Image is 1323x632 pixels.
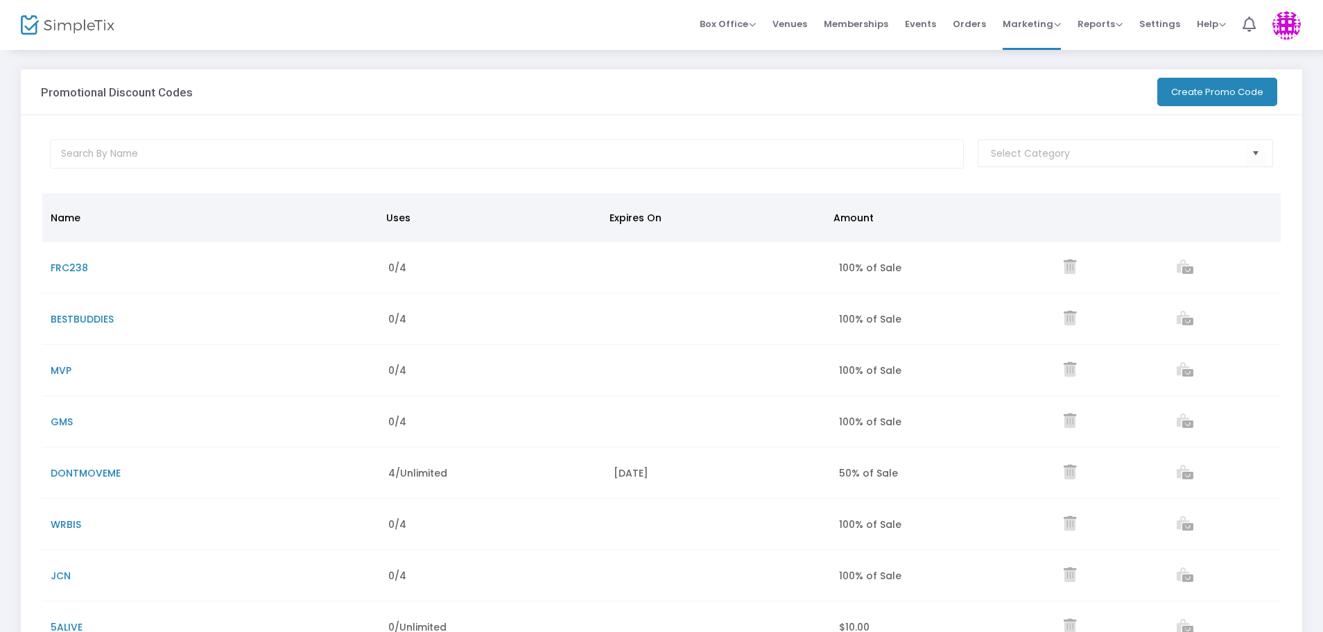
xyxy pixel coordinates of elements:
[824,6,888,42] span: Memberships
[839,261,901,275] span: 100% of Sale
[991,146,1247,161] input: Select Category
[1003,17,1061,31] span: Marketing
[614,466,822,480] div: [DATE]
[388,364,406,377] span: 0/4
[388,518,406,531] span: 0/4
[50,139,965,169] input: Search By Name
[1177,467,1193,481] a: View list of orders which used this promo code.
[609,211,661,225] span: Expires On
[388,466,447,480] span: 4/Unlimited
[51,569,71,583] span: JCN
[51,466,121,480] span: DONTMOVEME
[51,518,81,531] span: WRBIS
[839,364,901,377] span: 100% of Sale
[839,415,901,429] span: 100% of Sale
[388,261,406,275] span: 0/4
[1177,262,1193,275] a: View list of orders which used this promo code.
[839,569,901,583] span: 100% of Sale
[1078,17,1123,31] span: Reports
[1177,364,1193,378] a: View list of orders which used this promo code.
[700,17,756,31] span: Box Office
[388,312,406,326] span: 0/4
[905,6,936,42] span: Events
[1157,78,1277,106] button: Create Promo Code
[1177,518,1193,532] a: View list of orders which used this promo code.
[1177,416,1193,429] a: View list of orders which used this promo code.
[51,211,80,225] span: Name
[51,415,73,429] span: GMS
[772,6,807,42] span: Venues
[1139,6,1180,42] span: Settings
[41,85,193,99] h3: Promotional Discount Codes
[51,312,114,326] span: BESTBUDDIES
[388,569,406,583] span: 0/4
[386,211,410,225] span: Uses
[839,312,901,326] span: 100% of Sale
[839,518,901,531] span: 100% of Sale
[1177,313,1193,327] a: View list of orders which used this promo code.
[1177,570,1193,583] a: View list of orders which used this promo code.
[953,6,986,42] span: Orders
[1197,17,1226,31] span: Help
[1246,139,1265,168] button: Select
[388,415,406,429] span: 0/4
[839,466,898,480] span: 50% of Sale
[51,364,71,377] span: MVP
[51,261,88,275] span: FRC238
[833,211,874,225] span: Amount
